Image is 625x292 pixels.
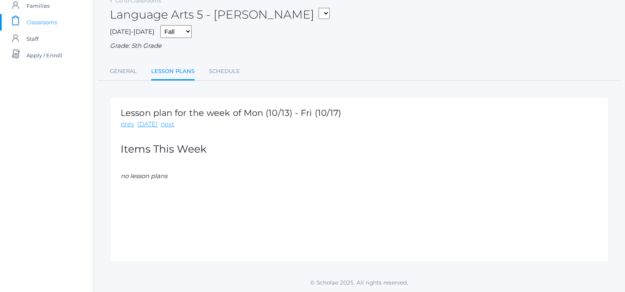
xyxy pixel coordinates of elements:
a: [DATE] [137,120,158,129]
p: © Scholae 2025. All rights reserved. [93,278,625,287]
div: Grade: 5th Grade [110,41,608,51]
h1: Lesson plan for the week of Mon (10/13) - Fri (10/17) [121,108,341,118]
a: Lesson Plans [151,63,195,81]
em: no lesson plans [121,172,167,180]
span: [DATE]-[DATE] [110,28,154,35]
a: Schedule [209,63,240,80]
h2: Items This Week [121,144,598,155]
a: prev [121,120,134,129]
a: next [161,120,174,129]
span: Apply / Enroll [26,47,62,64]
span: Classrooms [26,14,57,31]
span: Staff [26,31,38,47]
a: General [110,63,137,80]
h2: Language Arts 5 - [PERSON_NAME] [110,8,330,21]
